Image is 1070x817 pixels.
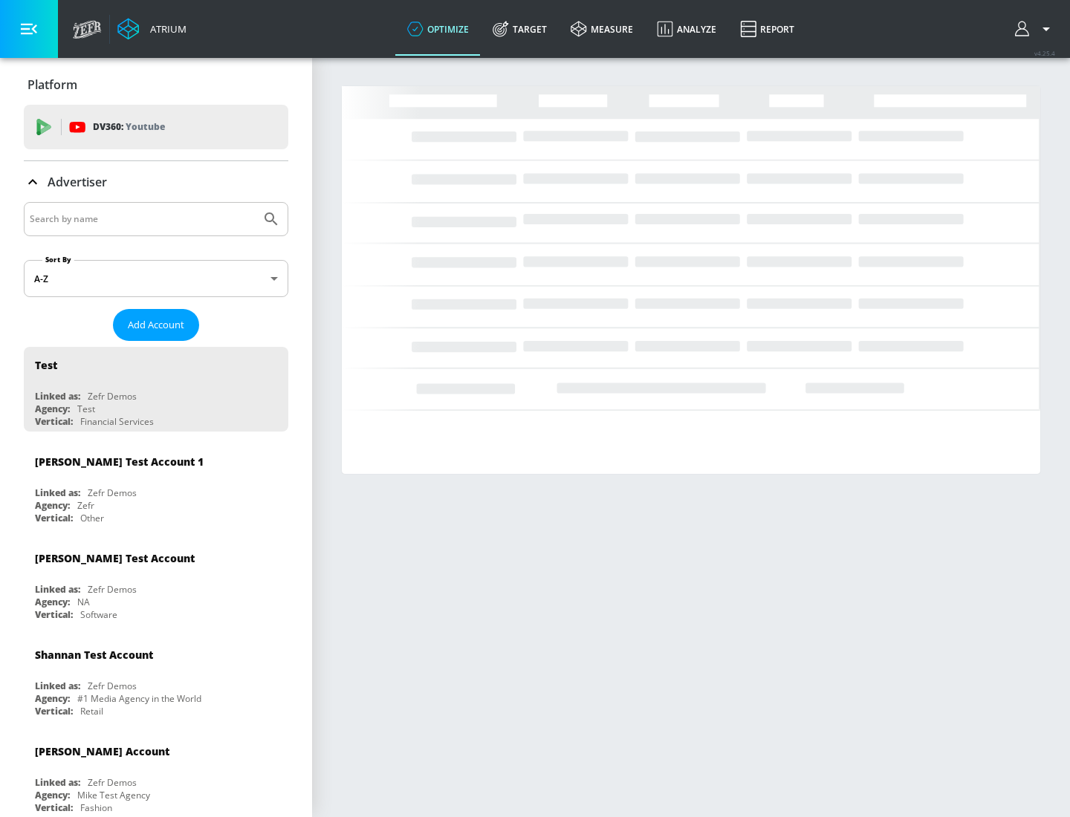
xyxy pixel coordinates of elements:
[117,18,187,40] a: Atrium
[42,255,74,264] label: Sort By
[24,637,288,721] div: Shannan Test AccountLinked as:Zefr DemosAgency:#1 Media Agency in the WorldVertical:Retail
[80,415,154,428] div: Financial Services
[80,512,104,524] div: Other
[35,486,80,499] div: Linked as:
[27,77,77,93] p: Platform
[88,680,137,692] div: Zefr Demos
[35,608,73,621] div: Vertical:
[24,105,288,149] div: DV360: Youtube
[24,64,288,105] div: Platform
[24,347,288,432] div: TestLinked as:Zefr DemosAgency:TestVertical:Financial Services
[24,540,288,625] div: [PERSON_NAME] Test AccountLinked as:Zefr DemosAgency:NAVertical:Software
[35,403,70,415] div: Agency:
[35,705,73,717] div: Vertical:
[126,119,165,134] p: Youtube
[77,403,95,415] div: Test
[35,415,73,428] div: Vertical:
[128,316,184,333] span: Add Account
[77,499,94,512] div: Zefr
[35,455,204,469] div: [PERSON_NAME] Test Account 1
[35,789,70,801] div: Agency:
[80,801,112,814] div: Fashion
[35,499,70,512] div: Agency:
[728,2,806,56] a: Report
[35,551,195,565] div: [PERSON_NAME] Test Account
[80,608,117,621] div: Software
[88,390,137,403] div: Zefr Demos
[395,2,481,56] a: optimize
[48,174,107,190] p: Advertiser
[35,744,169,758] div: [PERSON_NAME] Account
[88,583,137,596] div: Zefr Demos
[24,443,288,528] div: [PERSON_NAME] Test Account 1Linked as:Zefr DemosAgency:ZefrVertical:Other
[88,776,137,789] div: Zefr Demos
[30,209,255,229] input: Search by name
[35,390,80,403] div: Linked as:
[80,705,103,717] div: Retail
[1034,49,1055,57] span: v 4.25.4
[35,583,80,596] div: Linked as:
[35,596,70,608] div: Agency:
[35,680,80,692] div: Linked as:
[93,119,165,135] p: DV360:
[144,22,187,36] div: Atrium
[481,2,559,56] a: Target
[24,260,288,297] div: A-Z
[35,358,57,372] div: Test
[35,801,73,814] div: Vertical:
[24,161,288,203] div: Advertiser
[77,692,201,705] div: #1 Media Agency in the World
[35,648,153,662] div: Shannan Test Account
[113,309,199,341] button: Add Account
[77,789,150,801] div: Mike Test Agency
[559,2,645,56] a: measure
[645,2,728,56] a: Analyze
[35,692,70,705] div: Agency:
[77,596,90,608] div: NA
[35,512,73,524] div: Vertical:
[35,776,80,789] div: Linked as:
[88,486,137,499] div: Zefr Demos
